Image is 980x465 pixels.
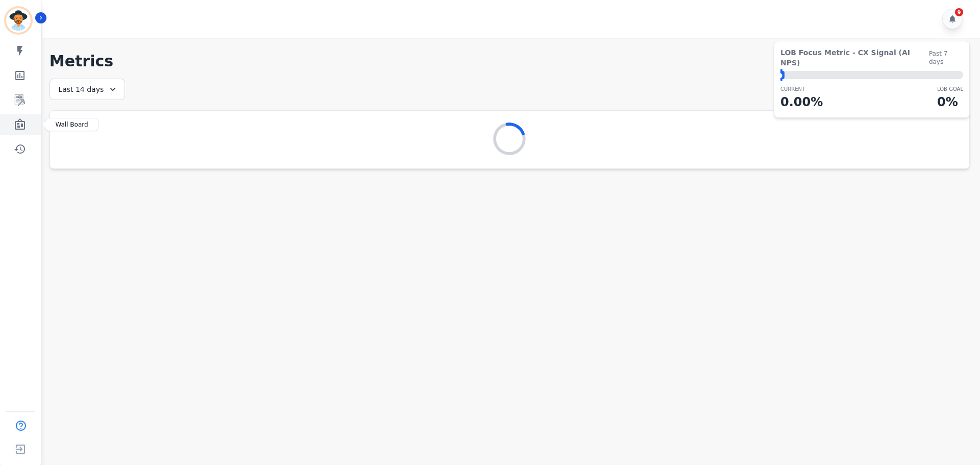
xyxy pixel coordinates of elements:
[780,47,929,68] span: LOB Focus Metric - CX Signal (AI NPS)
[929,50,963,66] span: Past 7 days
[50,52,970,70] h1: Metrics
[937,93,963,111] p: 0 %
[937,85,963,93] p: LOB Goal
[955,8,963,16] div: 9
[780,85,823,93] p: CURRENT
[780,71,785,79] div: ⬤
[780,93,823,111] p: 0.00 %
[6,8,31,33] img: Bordered avatar
[50,79,125,100] div: Last 14 days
